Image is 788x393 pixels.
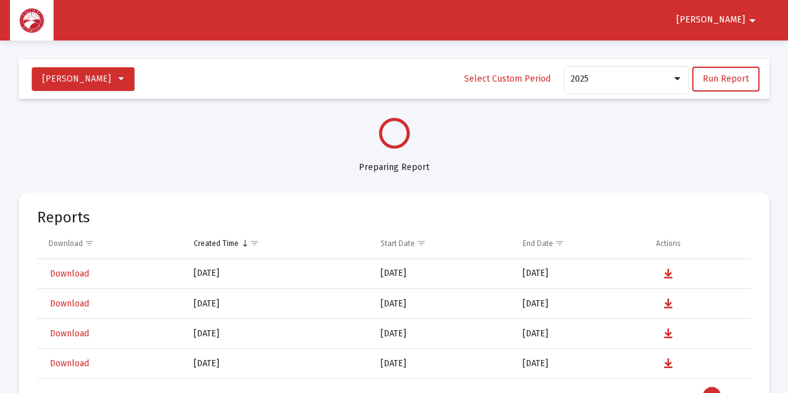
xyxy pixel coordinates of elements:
span: Show filter options for column 'Download' [85,239,94,248]
span: 2025 [571,73,589,84]
span: Download [50,268,89,279]
div: Actions [656,239,681,249]
span: Run Report [703,73,749,84]
img: Dashboard [19,8,44,33]
div: [DATE] [194,298,363,310]
button: [PERSON_NAME] [662,7,775,32]
span: Select Custom Period [464,73,551,84]
span: Show filter options for column 'End Date' [555,239,564,248]
td: [DATE] [514,319,647,349]
div: [DATE] [194,328,363,340]
td: [DATE] [514,259,647,289]
div: Download [49,239,83,249]
td: Column Actions [647,229,751,258]
td: [DATE] [372,349,514,379]
span: [PERSON_NAME] [676,15,745,26]
td: Column End Date [514,229,647,258]
div: [DATE] [194,267,363,280]
div: [DATE] [194,357,363,370]
td: [DATE] [514,349,647,379]
td: [DATE] [372,319,514,349]
td: [DATE] [372,289,514,319]
button: Run Report [692,67,759,92]
div: Created Time [194,239,239,249]
td: [DATE] [514,289,647,319]
span: Show filter options for column 'Start Date' [417,239,426,248]
span: [PERSON_NAME] [42,73,111,84]
td: Column Start Date [372,229,514,258]
button: [PERSON_NAME] [32,67,135,91]
span: Download [50,328,89,339]
div: End Date [523,239,553,249]
span: Download [50,358,89,369]
td: [DATE] [372,259,514,289]
span: Download [50,298,89,309]
td: Column Created Time [185,229,372,258]
mat-icon: arrow_drop_down [745,8,760,33]
div: Start Date [381,239,415,249]
div: Preparing Report [19,149,769,174]
span: Show filter options for column 'Created Time' [250,239,259,248]
td: Column Download [37,229,185,258]
mat-card-title: Reports [37,211,90,224]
